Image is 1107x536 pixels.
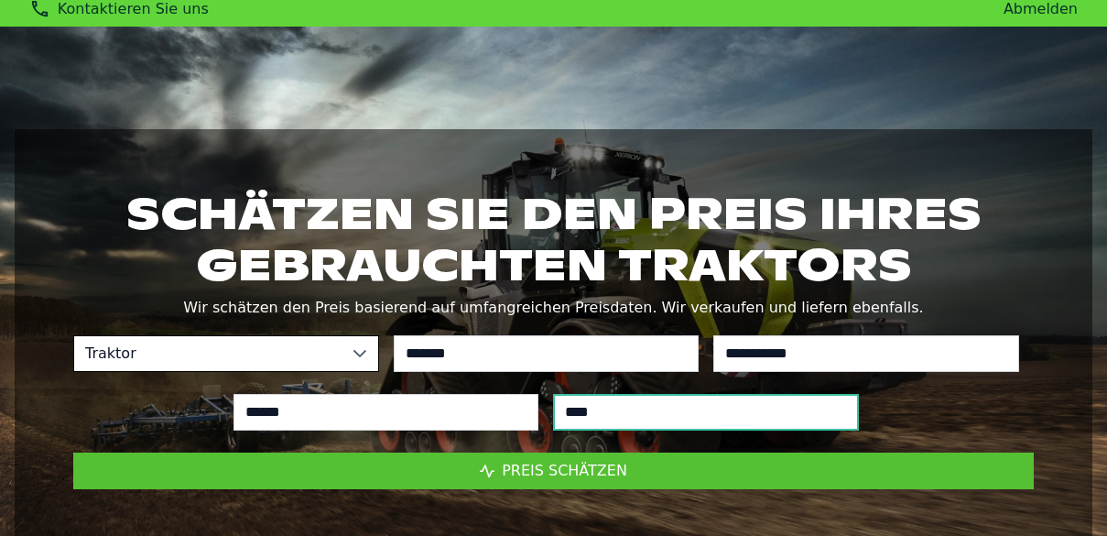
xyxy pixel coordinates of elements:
[73,188,1034,290] h1: Schätzen Sie den Preis Ihres gebrauchten Traktors
[73,453,1034,489] button: Preis schätzen
[73,295,1034,321] p: Wir schätzen den Preis basierend auf umfangreichen Preisdaten. Wir verkaufen und liefern ebenfalls.
[74,336,342,371] span: Traktor
[502,462,627,479] span: Preis schätzen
